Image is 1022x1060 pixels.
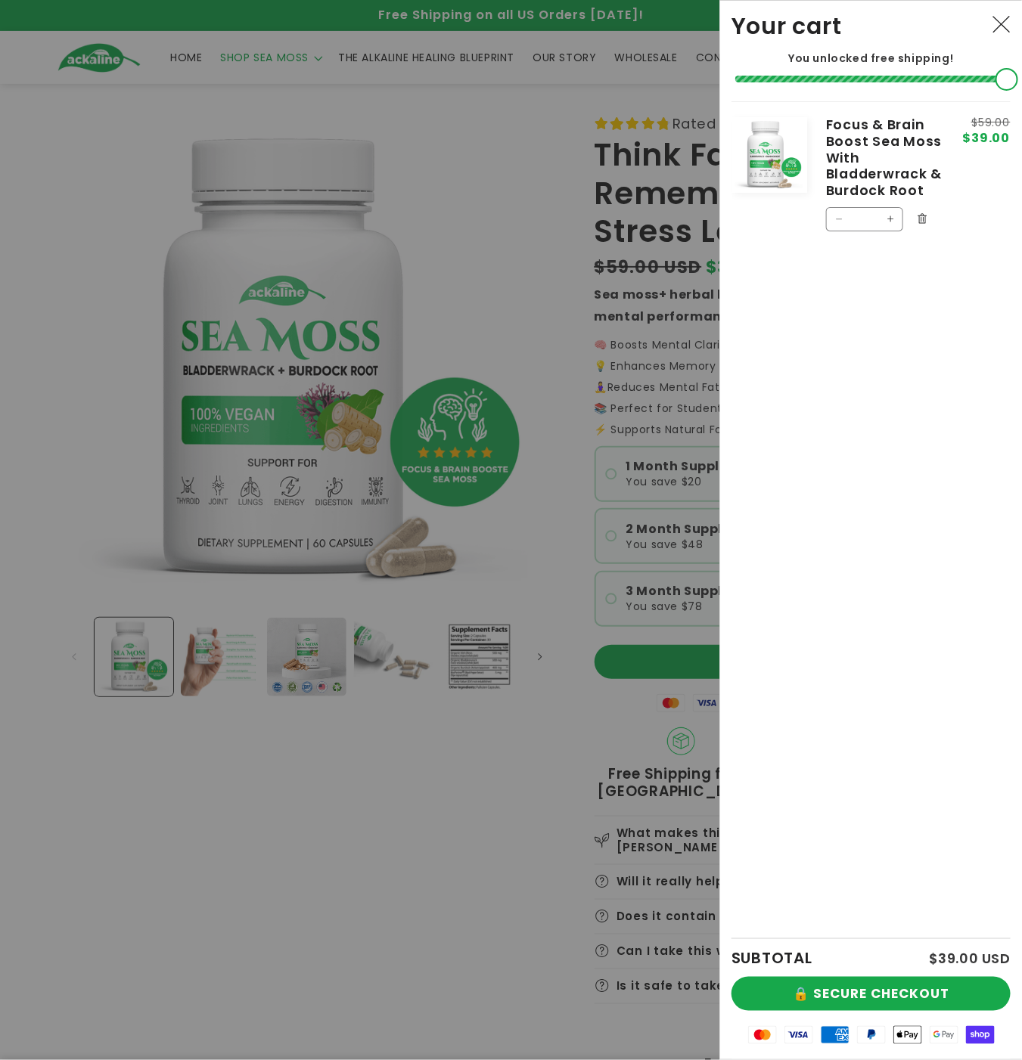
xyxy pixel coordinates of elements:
button: Close [985,8,1018,42]
h2: Your cart [732,12,842,40]
s: $59.00 [962,117,1011,128]
button: 🔒 SECURE CHECKOUT [732,977,1011,1011]
p: You unlocked free shipping! [732,51,1011,65]
a: Focus & Brain Boost Sea Moss With Bladderwrack & Burdock Root [826,117,943,199]
h2: SUBTOTAL [732,950,812,965]
input: Quantity for Focus &amp; Brain Boost Sea Moss With Bladderwrack &amp; Burdock Root [851,207,878,231]
p: $39.00 USD [929,952,1011,965]
span: $39.00 [962,132,1011,144]
button: Remove Focus & Brain Boost Sea Moss With Bladderwrack & Burdock Root [911,207,933,230]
